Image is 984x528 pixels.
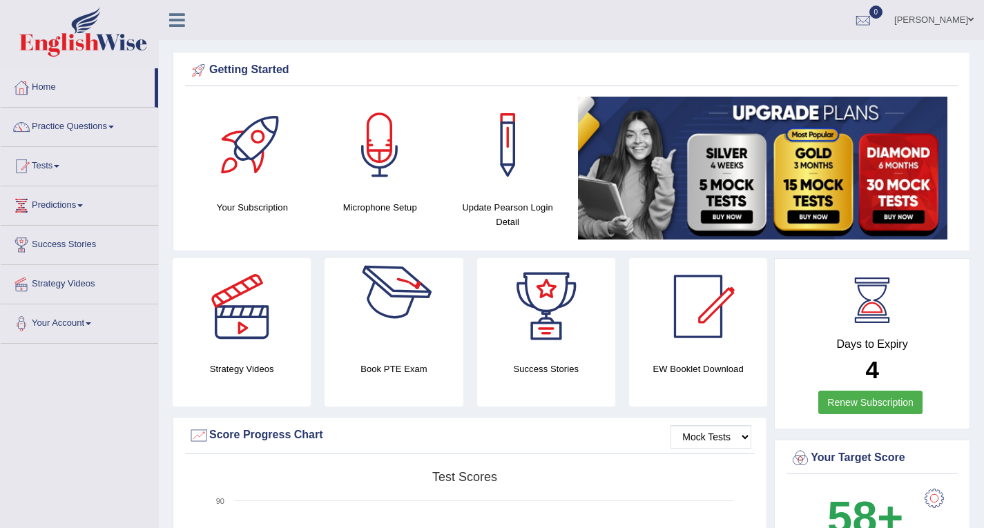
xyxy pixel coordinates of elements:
[216,497,224,505] text: 90
[451,200,565,229] h4: Update Pearson Login Detail
[1,186,158,221] a: Predictions
[790,448,954,469] div: Your Target Score
[1,147,158,182] a: Tests
[869,6,883,19] span: 0
[790,338,954,351] h4: Days to Expiry
[325,362,463,376] h4: Book PTE Exam
[1,304,158,339] a: Your Account
[1,68,155,103] a: Home
[865,356,878,383] b: 4
[189,425,751,446] div: Score Progress Chart
[1,265,158,300] a: Strategy Videos
[189,60,954,81] div: Getting Started
[173,362,311,376] h4: Strategy Videos
[477,362,615,376] h4: Success Stories
[1,226,158,260] a: Success Stories
[195,200,309,215] h4: Your Subscription
[432,470,497,484] tspan: Test scores
[1,108,158,142] a: Practice Questions
[818,391,923,414] a: Renew Subscription
[629,362,767,376] h4: EW Booklet Download
[323,200,437,215] h4: Microphone Setup
[578,97,947,239] img: small5.jpg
